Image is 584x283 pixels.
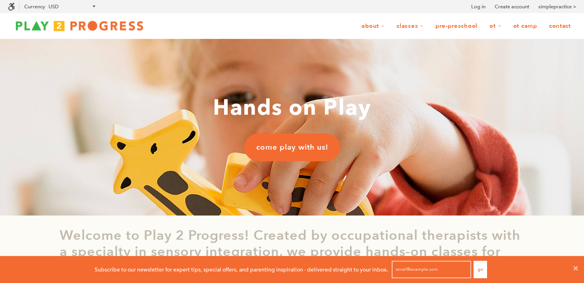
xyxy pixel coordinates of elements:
[538,3,576,11] a: simplepractice >
[24,4,45,10] label: Currency
[471,3,485,11] a: Log in
[8,18,151,34] img: Play2Progress logo
[474,261,487,278] button: Go
[430,19,483,34] a: Pre-Preschool
[256,142,328,152] span: come play with us!
[495,3,529,11] a: Create account
[392,261,471,278] input: email@example.com
[544,19,576,34] a: Contact
[484,19,507,34] a: OT
[244,133,340,161] a: come play with us!
[508,19,542,34] a: OT Camp
[356,19,390,34] a: About
[391,19,429,34] a: Classes
[95,265,388,274] p: Subscribe to our newsletter for expert tips, special offers, and parenting inspiration - delivere...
